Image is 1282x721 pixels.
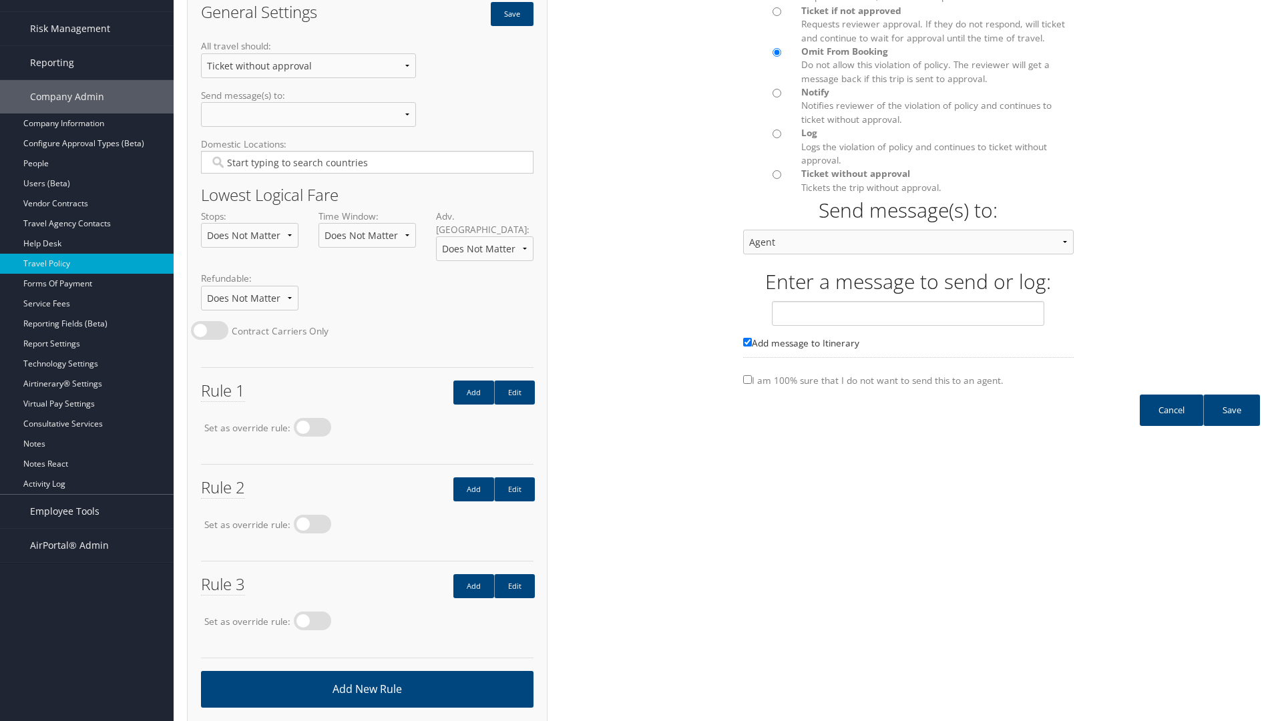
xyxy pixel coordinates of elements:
[801,85,829,98] span: Notify
[318,210,416,258] label: Time Window:
[548,268,1269,296] h1: Enter a message to send or log:
[30,80,104,113] span: Company Admin
[436,210,533,272] label: Adv. [GEOGRAPHIC_DATA]:
[801,126,817,139] span: Log
[453,381,494,405] a: Add
[801,167,910,180] span: Ticket without approval
[210,156,524,169] input: Domestic Locations:
[201,671,533,708] a: Add New Rule
[201,138,533,184] label: Domestic Locations:
[743,374,1074,395] label: I am 100% sure that I do not want to send this to an agent.
[232,324,329,338] label: Contract Carriers Only
[30,12,110,45] span: Risk Management
[30,495,99,528] span: Employee Tools
[201,573,245,595] span: Rule 3
[201,223,298,248] select: Stops:
[801,85,1073,126] label: Notifies reviewer of the violation of policy and continues to ticket without approval.
[801,45,1073,85] label: Do not allow this violation of policy. The reviewer will get a message back if this trip is sent ...
[494,574,535,598] a: Edit
[201,187,533,203] h2: Lowest Logical Fare
[743,375,752,384] input: I am 100% sure that I do not want to send this to an agent.
[494,381,535,405] a: Edit
[453,574,494,598] a: Add
[801,4,901,17] span: Ticket if not approved
[204,421,290,435] label: Set as override rule:
[436,236,533,261] select: Adv. [GEOGRAPHIC_DATA]:
[30,529,109,562] span: AirPortal® Admin
[30,46,74,79] span: Reporting
[801,126,1073,167] label: Logs the violation of policy and continues to ticket without approval.
[201,102,416,127] select: Send message(s) to:
[318,223,416,248] select: Time Window:
[743,196,1074,224] h1: Send message(s) to:
[201,4,357,20] h2: General Settings
[1140,395,1203,426] a: Cancel
[743,336,1074,358] label: Please leave this blank if you are unsure.
[204,518,290,531] label: Set as override rule:
[801,4,1073,45] label: Requests reviewer approval. If they do not respond, will ticket and continue to wait for approval...
[201,476,245,499] span: Rule 2
[204,615,290,628] label: Set as override rule:
[801,45,888,57] span: Omit From Booking
[494,477,535,501] a: Edit
[201,272,298,320] label: Refundable:
[743,338,752,346] input: Please leave this blank if you are unsure. Add message to Itinerary
[201,89,416,138] label: Send message(s) to:
[453,477,494,501] a: Add
[201,210,298,258] label: Stops:
[201,286,298,310] select: Refundable:
[201,379,245,402] span: Rule 1
[491,2,533,26] button: Save
[201,39,416,88] label: All travel should:
[1203,395,1260,426] a: Save
[201,53,416,78] select: All travel should:
[801,167,1073,194] label: Tickets the trip without approval.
